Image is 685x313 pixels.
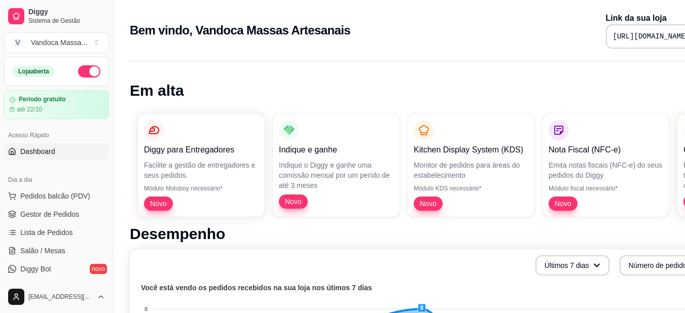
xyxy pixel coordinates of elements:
[20,264,51,274] span: Diggy Bot
[4,127,109,143] div: Acesso Rápido
[20,191,90,201] span: Pedidos balcão (PDV)
[414,184,528,192] p: Módulo KDS necessário*
[28,8,105,17] span: Diggy
[279,160,393,190] p: Indique o Diggy e ganhe uma comissão mensal por um perído de até 3 meses
[144,184,259,192] p: Módulo Motoboy necessário*
[408,114,534,217] button: Kitchen Display System (KDS)Monitor de pedidos para áreas do estabelecimentoMódulo KDS necessário...
[279,144,393,156] p: Indique e ganhe
[13,66,55,77] div: Loja aberta
[4,261,109,277] a: Diggy Botnovo
[549,144,663,156] p: Nota Fiscal (NFC-e)
[144,160,259,180] p: Facilite a gestão de entregadores e seus pedidos.
[78,65,100,77] button: Alterar Status
[4,188,109,204] button: Pedidos balcão (PDV)
[551,199,575,209] span: Novo
[13,37,23,48] span: V
[543,114,669,217] button: Nota Fiscal (NFC-e)Emita notas fiscais (NFC-e) do seus pedidos do DiggyMódulo fiscal necessário*Novo
[4,206,109,222] a: Gestor de Pedidos
[4,32,109,53] button: Select a team
[4,143,109,160] a: Dashboard
[130,22,350,38] h2: Bem vindo, Vandoca Massas Artesanais
[4,90,109,119] a: Período gratuitoaté 22/10
[4,224,109,241] a: Lista de Pedidos
[19,96,66,103] article: Período gratuito
[20,146,55,156] span: Dashboard
[4,243,109,259] a: Salão / Mesas
[138,114,265,217] button: Diggy para EntregadoresFacilite a gestão de entregadores e seus pedidos.Módulo Motoboy necessário...
[4,285,109,309] button: [EMAIL_ADDRESS][DOMAIN_NAME]
[28,293,93,301] span: [EMAIL_ADDRESS][DOMAIN_NAME]
[414,144,528,156] p: Kitchen Display System (KDS)
[416,199,441,209] span: Novo
[549,160,663,180] p: Emita notas fiscais (NFC-e) do seus pedidos do Diggy
[414,160,528,180] p: Monitor de pedidos para áreas do estabelecimento
[273,114,400,217] button: Indique e ganheIndique o Diggy e ganhe uma comissão mensal por um perído de até 3 mesesNovo
[20,227,73,238] span: Lista de Pedidos
[31,37,87,48] div: Vandoca Massa ...
[281,197,306,207] span: Novo
[4,4,109,28] a: DiggySistema de Gestão
[17,105,42,113] article: até 22/10
[20,246,65,256] span: Salão / Mesas
[535,255,609,276] button: Últimos 7 dias
[28,17,105,25] span: Sistema de Gestão
[145,306,148,312] tspan: 8
[144,144,259,156] p: Diggy para Entregadores
[4,279,109,295] a: KDS
[141,284,372,292] text: Você está vendo os pedidos recebidos na sua loja nos útimos 7 dias
[549,184,663,192] p: Módulo fiscal necessário*
[20,209,79,219] span: Gestor de Pedidos
[4,172,109,188] div: Dia a dia
[146,199,171,209] span: Novo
